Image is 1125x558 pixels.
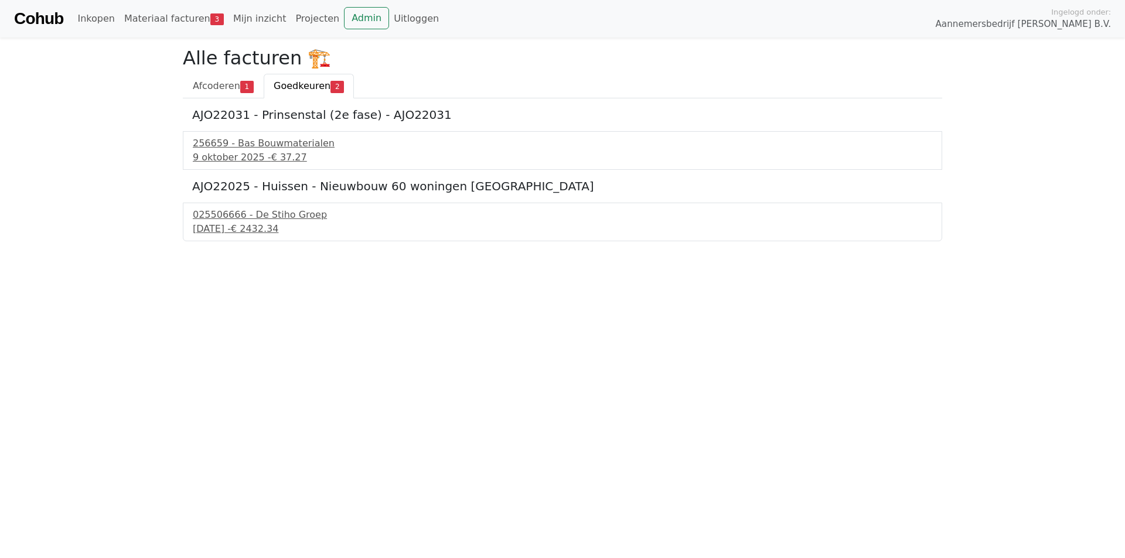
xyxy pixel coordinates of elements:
[229,7,291,30] a: Mijn inzicht
[120,7,229,30] a: Materiaal facturen3
[183,47,942,69] h2: Alle facturen 🏗️
[192,179,933,193] h5: AJO22025 - Huissen - Nieuwbouw 60 woningen [GEOGRAPHIC_DATA]
[389,7,444,30] a: Uitloggen
[935,18,1111,31] span: Aannemersbedrijf [PERSON_NAME] B.V.
[344,7,389,29] a: Admin
[274,80,330,91] span: Goedkeuren
[264,74,354,98] a: Goedkeuren2
[183,74,264,98] a: Afcoderen1
[1051,6,1111,18] span: Ingelogd onder:
[193,80,240,91] span: Afcoderen
[193,208,932,222] div: 025506666 - De Stiho Groep
[193,222,932,236] div: [DATE] -
[73,7,119,30] a: Inkopen
[240,81,254,93] span: 1
[192,108,933,122] h5: AJO22031 - Prinsenstal (2e fase) - AJO22031
[193,136,932,165] a: 256659 - Bas Bouwmaterialen9 oktober 2025 -€ 37.27
[193,136,932,150] div: 256659 - Bas Bouwmaterialen
[330,81,344,93] span: 2
[14,5,63,33] a: Cohub
[291,7,344,30] a: Projecten
[271,152,307,163] span: € 37.27
[231,223,278,234] span: € 2432.34
[210,13,224,25] span: 3
[193,150,932,165] div: 9 oktober 2025 -
[193,208,932,236] a: 025506666 - De Stiho Groep[DATE] -€ 2432.34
